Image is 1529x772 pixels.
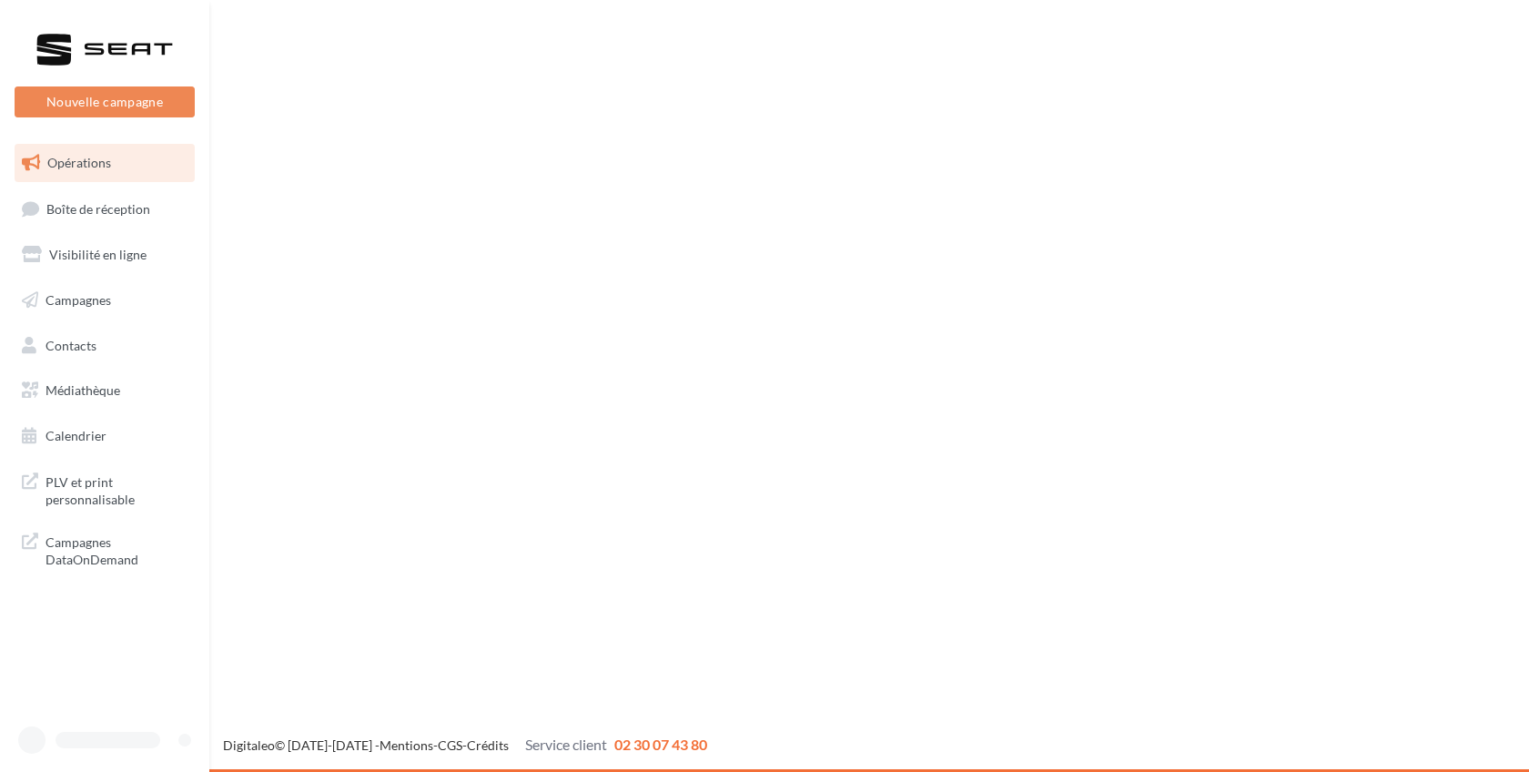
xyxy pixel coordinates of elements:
[11,417,198,455] a: Calendrier
[46,382,120,398] span: Médiathèque
[46,200,150,216] span: Boîte de réception
[525,736,607,753] span: Service client
[46,530,187,569] span: Campagnes DataOnDemand
[11,281,198,320] a: Campagnes
[223,737,275,753] a: Digitaleo
[11,327,198,365] a: Contacts
[47,155,111,170] span: Opérations
[46,470,187,509] span: PLV et print personnalisable
[49,247,147,262] span: Visibilité en ligne
[46,337,96,352] span: Contacts
[11,523,198,576] a: Campagnes DataOnDemand
[438,737,462,753] a: CGS
[467,737,509,753] a: Crédits
[11,144,198,182] a: Opérations
[46,292,111,308] span: Campagnes
[15,86,195,117] button: Nouvelle campagne
[380,737,433,753] a: Mentions
[11,371,198,410] a: Médiathèque
[223,737,707,753] span: © [DATE]-[DATE] - - -
[46,428,106,443] span: Calendrier
[614,736,707,753] span: 02 30 07 43 80
[11,189,198,229] a: Boîte de réception
[11,462,198,516] a: PLV et print personnalisable
[11,236,198,274] a: Visibilité en ligne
